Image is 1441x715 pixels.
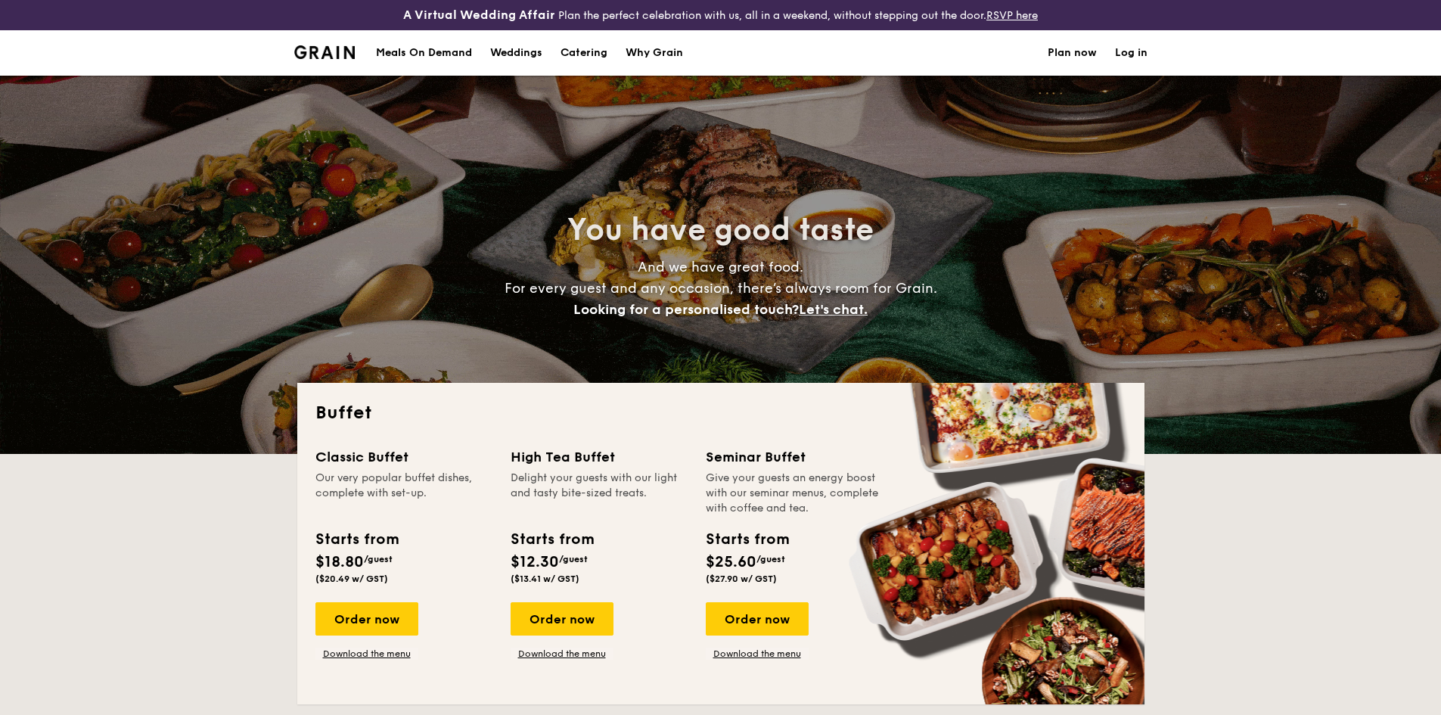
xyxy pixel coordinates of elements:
a: Catering [551,30,616,76]
a: Download the menu [315,648,418,660]
div: Order now [315,602,418,636]
span: ($27.90 w/ GST) [706,574,777,584]
div: Plan the perfect celebration with us, all in a weekend, without stepping out the door. [285,6,1157,24]
h2: Buffet [315,401,1126,425]
span: $18.80 [315,553,364,571]
span: /guest [756,554,785,564]
span: And we have great food. For every guest and any occasion, there’s always room for Grain. [505,259,937,318]
div: Delight your guests with our light and tasty bite-sized treats. [511,471,688,516]
a: Logotype [294,45,356,59]
div: Our very popular buffet dishes, complete with set-up. [315,471,492,516]
span: ($13.41 w/ GST) [511,574,579,584]
span: Let's chat. [799,301,868,318]
div: Classic Buffet [315,446,492,468]
span: /guest [559,554,588,564]
a: RSVP here [986,9,1038,22]
span: $25.60 [706,553,756,571]
a: Download the menu [706,648,809,660]
img: Grain [294,45,356,59]
div: Starts from [315,528,398,551]
span: Looking for a personalised touch? [573,301,799,318]
h4: A Virtual Wedding Affair [403,6,555,24]
a: Why Grain [616,30,692,76]
div: Why Grain [626,30,683,76]
a: Download the menu [511,648,613,660]
span: ($20.49 w/ GST) [315,574,388,584]
div: Give your guests an energy boost with our seminar menus, complete with coffee and tea. [706,471,883,516]
a: Meals On Demand [367,30,481,76]
a: Weddings [481,30,551,76]
span: $12.30 [511,553,559,571]
div: Starts from [511,528,593,551]
h1: Catering [561,30,607,76]
span: You have good taste [567,212,874,248]
a: Plan now [1048,30,1097,76]
div: Seminar Buffet [706,446,883,468]
div: High Tea Buffet [511,446,688,468]
a: Log in [1115,30,1148,76]
div: Weddings [490,30,542,76]
span: /guest [364,554,393,564]
div: Starts from [706,528,788,551]
div: Order now [511,602,613,636]
div: Meals On Demand [376,30,472,76]
div: Order now [706,602,809,636]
